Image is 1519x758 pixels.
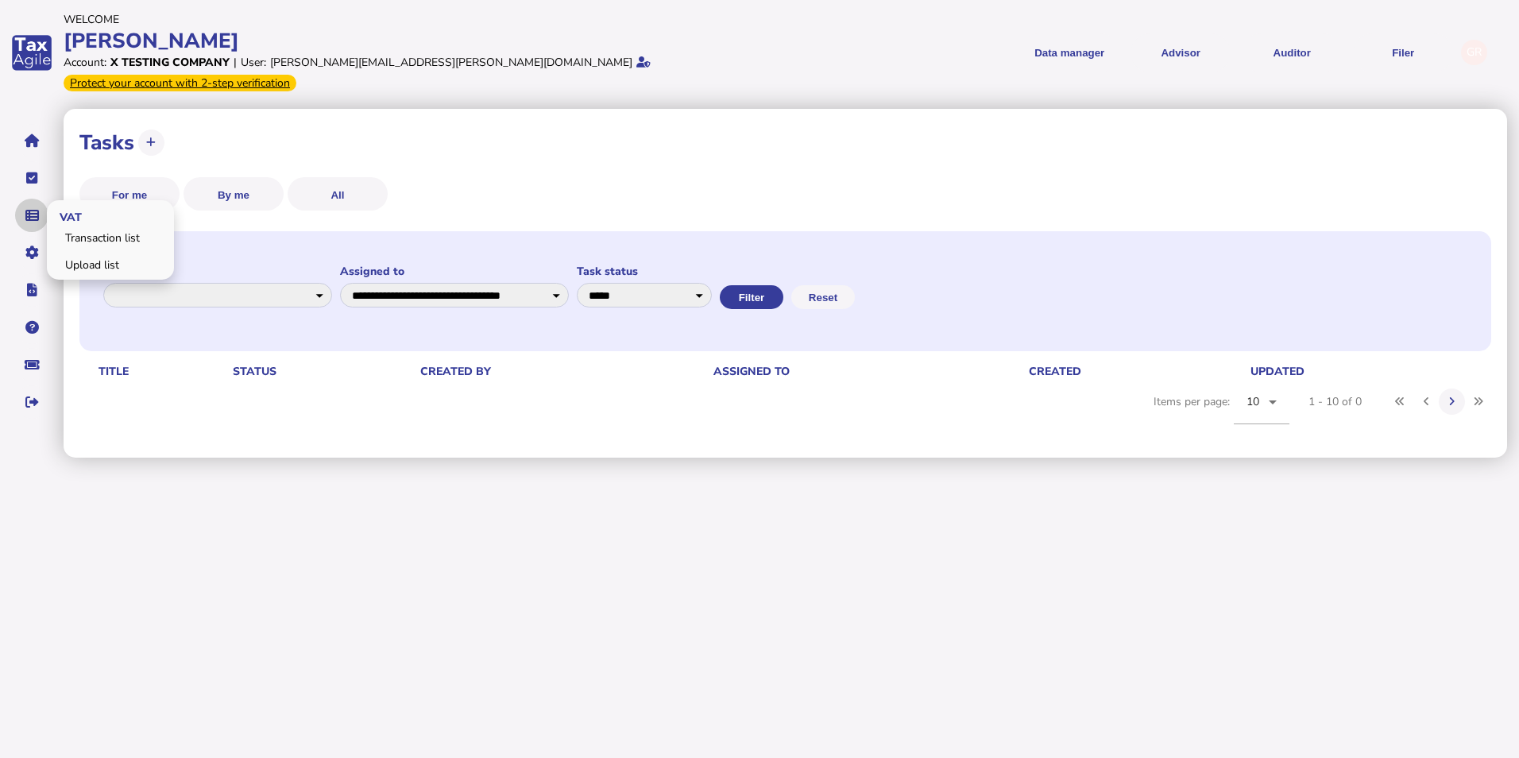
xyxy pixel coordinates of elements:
button: Previous page [1413,389,1440,415]
th: Created [1026,363,1247,380]
a: Transaction list [49,226,172,250]
span: VAT [47,197,90,234]
menu: navigate products [763,33,1454,72]
div: Profile settings [1461,40,1487,66]
button: Next page [1439,389,1465,415]
button: Last page [1465,389,1491,415]
label: Assigned to [340,264,569,279]
th: Created by [417,363,711,380]
button: Sign out [15,385,48,419]
button: Tasks [15,161,48,195]
button: By me [184,177,284,211]
div: Welcome [64,12,755,27]
button: Manage settings [15,236,48,269]
div: Items per page: [1154,380,1289,442]
i: Data manager [25,215,39,216]
th: Updated [1247,363,1475,380]
button: Data manager [15,199,48,232]
button: Home [15,124,48,157]
a: Upload list [49,253,172,277]
label: Created by [103,264,332,279]
th: Assigned to [710,363,1026,380]
div: User: [241,55,266,70]
div: From Oct 1, 2025, 2-step verification will be required to login. Set it up now... [64,75,296,91]
button: Reset [791,285,855,309]
button: All [288,177,388,211]
div: | [234,55,237,70]
div: [PERSON_NAME][EMAIL_ADDRESS][PERSON_NAME][DOMAIN_NAME] [270,55,632,70]
button: Auditor [1242,33,1342,72]
button: First page [1387,389,1413,415]
button: Filer [1353,33,1453,72]
button: Raise a support ticket [15,348,48,381]
th: Title [95,363,230,380]
button: Help pages [15,311,48,344]
span: 10 [1247,394,1260,409]
mat-form-field: Change page size [1234,380,1289,442]
button: Create new task [138,130,164,156]
label: Task status [577,264,712,279]
button: Developer hub links [15,273,48,307]
i: Email verified [636,56,651,68]
button: For me [79,177,180,211]
div: X Testing Company [110,55,230,70]
div: Account: [64,55,106,70]
button: Shows a dropdown of VAT Advisor options [1131,33,1231,72]
h1: Tasks [79,129,134,157]
button: Filter [720,285,783,309]
div: 1 - 10 of 0 [1308,394,1362,409]
th: Status [230,363,417,380]
button: Shows a dropdown of Data manager options [1019,33,1119,72]
div: [PERSON_NAME] [64,27,755,55]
